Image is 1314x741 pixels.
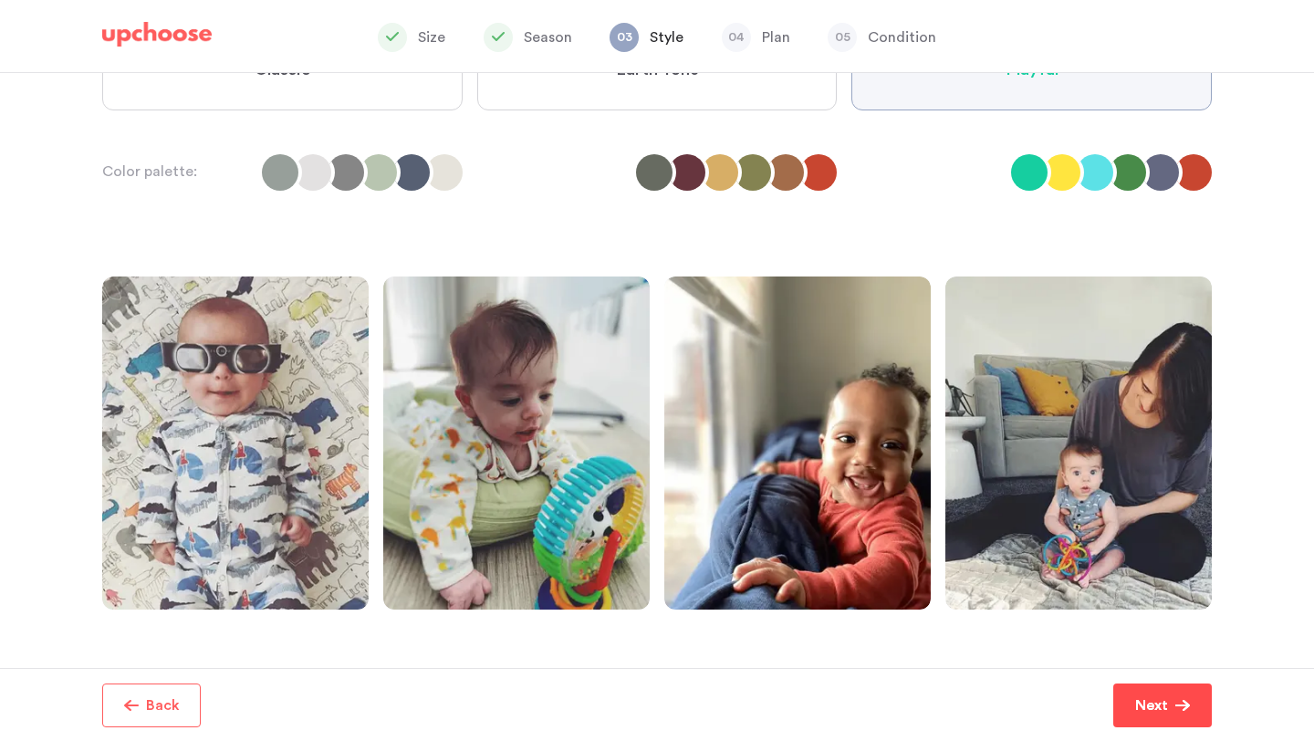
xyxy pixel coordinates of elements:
p: Condition [868,26,936,48]
img: UpChoose [102,22,212,47]
p: Season [524,26,572,48]
p: Size [418,26,445,48]
p: Back [146,694,180,716]
p: Plan [762,26,790,48]
span: 05 [828,23,857,52]
p: Next [1135,694,1168,716]
a: UpChoose [102,22,212,56]
button: Next [1113,684,1212,727]
button: Back [102,684,201,727]
span: 04 [722,23,751,52]
p: Style [650,26,683,48]
span: 03 [610,23,639,52]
